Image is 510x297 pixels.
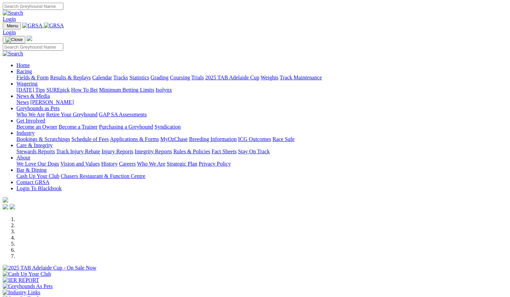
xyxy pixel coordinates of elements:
a: Trials [191,75,204,80]
img: GRSA [22,23,42,29]
div: Care & Integrity [16,148,507,155]
a: Applications & Forms [110,136,159,142]
a: Coursing [170,75,190,80]
a: Purchasing a Greyhound [99,124,153,130]
a: Fields & Form [16,75,49,80]
a: Integrity Reports [135,148,172,154]
a: Grading [151,75,169,80]
a: Industry [16,130,35,136]
img: 2025 TAB Adelaide Cup - On Sale Now [3,265,97,271]
a: Isolynx [156,87,172,93]
a: Breeding Information [189,136,237,142]
img: Cash Up Your Club [3,271,51,277]
a: Syndication [154,124,181,130]
img: GRSA [44,23,64,29]
a: Stewards Reports [16,148,55,154]
a: How To Bet [71,87,98,93]
a: Track Injury Rebate [56,148,100,154]
a: Contact GRSA [16,179,49,185]
a: Who We Are [16,112,45,117]
input: Search [3,3,63,10]
a: Minimum Betting Limits [99,87,154,93]
img: Search [3,10,23,16]
div: About [16,161,507,167]
div: Industry [16,136,507,142]
a: Login [3,29,16,35]
img: Industry Links [3,289,40,296]
a: Care & Integrity [16,142,53,148]
img: IER REPORT [3,277,39,283]
button: Toggle navigation [3,36,25,43]
img: logo-grsa-white.png [27,36,32,41]
a: Chasers Restaurant & Function Centre [61,173,145,179]
div: Racing [16,75,507,81]
a: Become an Owner [16,124,57,130]
a: Fact Sheets [212,148,237,154]
a: Weights [261,75,278,80]
a: Retire Your Greyhound [46,112,98,117]
a: [DATE] Tips [16,87,45,93]
a: News & Media [16,93,50,99]
img: logo-grsa-white.png [3,197,8,203]
a: History [101,161,117,167]
img: Search [3,51,23,57]
a: GAP SA Assessments [99,112,147,117]
a: Greyhounds as Pets [16,105,60,111]
a: News [16,99,29,105]
img: twitter.svg [10,204,15,209]
span: Menu [7,23,18,28]
a: Cash Up Your Club [16,173,59,179]
img: facebook.svg [3,204,8,209]
a: Login [3,16,16,22]
a: Get Involved [16,118,45,124]
a: Results & Replays [50,75,91,80]
div: Greyhounds as Pets [16,112,507,118]
a: SUREpick [46,87,70,93]
a: Stay On Track [238,148,270,154]
img: Greyhounds As Pets [3,283,53,289]
a: 2025 TAB Adelaide Cup [205,75,259,80]
a: We Love Our Dogs [16,161,59,167]
a: Schedule of Fees [71,136,109,142]
div: Wagering [16,87,507,93]
a: Become a Trainer [59,124,98,130]
a: Bar & Dining [16,167,47,173]
div: News & Media [16,99,507,105]
a: Statistics [129,75,149,80]
a: Privacy Policy [199,161,231,167]
div: Get Involved [16,124,507,130]
a: Track Maintenance [280,75,322,80]
a: Vision and Values [60,161,100,167]
a: Rules & Policies [173,148,210,154]
a: Who We Are [137,161,165,167]
a: Wagering [16,81,38,87]
a: Calendar [92,75,112,80]
a: Home [16,62,30,68]
a: Careers [119,161,136,167]
a: Strategic Plan [167,161,197,167]
a: Bookings & Scratchings [16,136,70,142]
a: Login To Blackbook [16,185,62,191]
a: Tracks [113,75,128,80]
input: Search [3,43,63,51]
a: About [16,155,30,160]
a: ICG Outcomes [238,136,271,142]
button: Toggle navigation [3,22,21,29]
img: Close [5,37,23,42]
a: Racing [16,68,32,74]
div: Bar & Dining [16,173,507,179]
a: Race Safe [272,136,294,142]
a: [PERSON_NAME] [30,99,74,105]
a: MyOzChase [160,136,188,142]
a: Injury Reports [101,148,133,154]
